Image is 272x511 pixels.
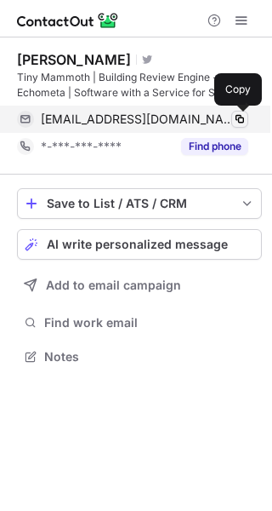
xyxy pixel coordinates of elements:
[17,10,119,31] img: ContactOut v5.3.10
[17,188,262,219] button: save-profile-one-click
[47,197,232,210] div: Save to List / ATS / CRM
[17,345,262,369] button: Notes
[44,349,255,365] span: Notes
[17,51,131,68] div: [PERSON_NAME]
[17,229,262,260] button: AI write personalized message
[17,70,262,100] div: Tiny Mammoth | Building Review Engine + Echometa | Software with a Service for SMBs
[17,311,262,335] button: Find work email
[181,138,248,155] button: Reveal Button
[17,270,262,301] button: Add to email campaign
[47,238,228,251] span: AI write personalized message
[44,315,255,330] span: Find work email
[46,278,181,292] span: Add to email campaign
[41,112,235,127] span: [EMAIL_ADDRESS][DOMAIN_NAME]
